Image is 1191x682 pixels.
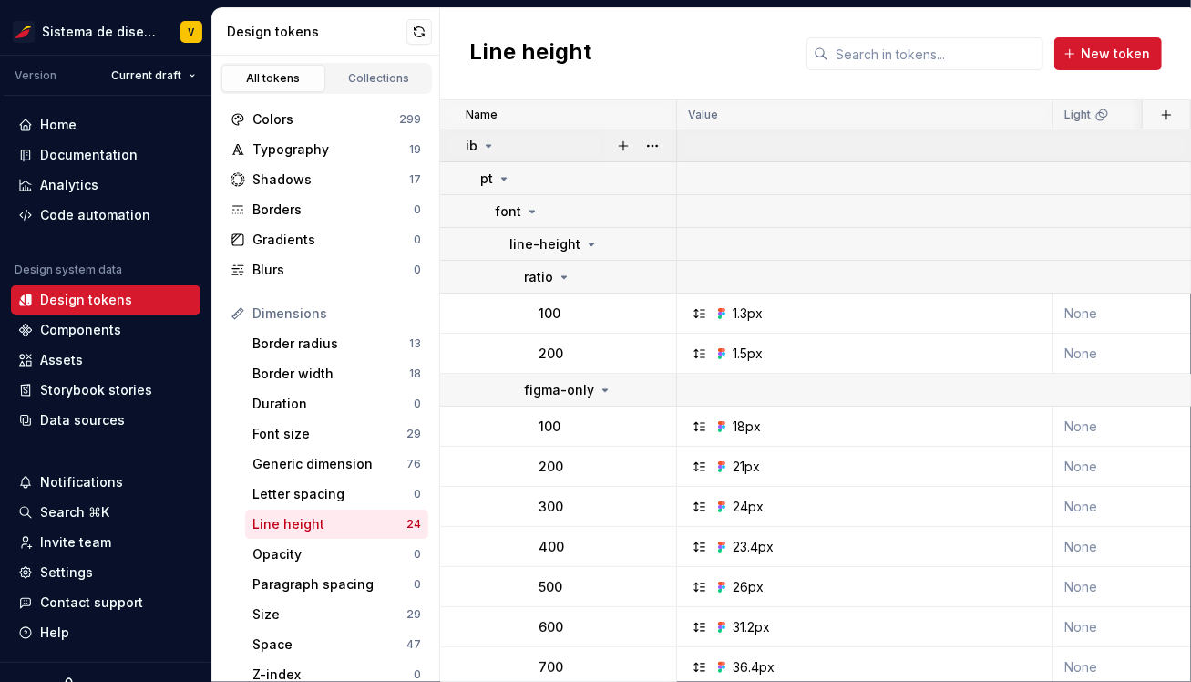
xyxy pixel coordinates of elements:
[406,607,421,622] div: 29
[409,336,421,351] div: 13
[252,110,399,129] div: Colors
[40,411,125,429] div: Data sources
[688,108,718,122] p: Value
[40,146,138,164] div: Documentation
[40,624,69,642] div: Help
[414,667,421,682] div: 0
[40,291,132,309] div: Design tokens
[480,170,493,188] p: pt
[509,235,580,253] p: line-height
[252,515,406,533] div: Line height
[15,263,122,277] div: Design system data
[414,397,421,411] div: 0
[409,142,421,157] div: 19
[40,176,98,194] div: Analytics
[40,381,152,399] div: Storybook stories
[1081,45,1150,63] span: New token
[1054,37,1162,70] button: New token
[539,498,563,516] p: 300
[245,630,428,659] a: Space47
[1064,108,1091,122] p: Light
[11,201,200,230] a: Code automation
[406,637,421,652] div: 47
[223,135,428,164] a: Typography19
[11,558,200,587] a: Settings
[539,458,563,476] p: 200
[252,170,409,189] div: Shadows
[733,658,775,677] div: 36.4px
[11,406,200,435] a: Data sources
[252,365,409,383] div: Border width
[252,395,414,413] div: Duration
[11,468,200,497] button: Notifications
[40,594,143,612] div: Contact support
[733,538,774,556] div: 23.4px
[334,71,425,86] div: Collections
[469,37,591,70] h2: Line height
[223,225,428,254] a: Gradients0
[223,195,428,224] a: Borders0
[252,455,406,473] div: Generic dimension
[524,268,553,286] p: ratio
[539,658,563,677] p: 700
[733,578,764,596] div: 26px
[539,345,563,363] p: 200
[245,419,428,449] a: Font size29
[11,528,200,557] a: Invite team
[40,563,93,582] div: Settings
[733,458,760,476] div: 21px
[11,140,200,170] a: Documentation
[40,533,111,552] div: Invite team
[495,202,521,221] p: font
[223,165,428,194] a: Shadows17
[252,305,421,323] div: Dimensions
[223,255,428,284] a: Blurs0
[40,503,109,522] div: Search ⌘K
[245,510,428,539] a: Line height24
[40,351,83,369] div: Assets
[409,172,421,187] div: 17
[227,23,406,41] div: Design tokens
[4,12,208,51] button: Sistema de diseño IberiaV
[733,305,763,323] div: 1.3px
[223,105,428,134] a: Colors299
[11,618,200,647] button: Help
[406,517,421,532] div: 24
[11,285,200,315] a: Design tokens
[245,449,428,479] a: Generic dimension76
[252,605,406,624] div: Size
[466,137,477,155] p: ib
[252,335,409,353] div: Border radius
[466,108,498,122] p: Name
[245,600,428,629] a: Size29
[11,498,200,527] button: Search ⌘K
[414,263,421,277] div: 0
[252,575,414,594] div: Paragraph spacing
[245,480,428,509] a: Letter spacing0
[228,71,319,86] div: All tokens
[103,63,204,88] button: Current draft
[414,547,421,562] div: 0
[245,389,428,418] a: Duration0
[539,538,564,556] p: 400
[409,367,421,381] div: 18
[15,68,56,83] div: Version
[13,21,35,43] img: 55604660-494d-44a9-beb2-692398e9940a.png
[11,110,200,139] a: Home
[42,23,159,41] div: Sistema de diseño Iberia
[733,618,770,636] div: 31.2px
[539,305,560,323] p: 100
[252,425,406,443] div: Font size
[733,498,764,516] div: 24px
[524,381,594,399] p: figma-only
[40,473,123,491] div: Notifications
[539,578,562,596] p: 500
[406,457,421,471] div: 76
[399,112,421,127] div: 299
[414,202,421,217] div: 0
[11,588,200,617] button: Contact support
[252,201,414,219] div: Borders
[252,140,409,159] div: Typography
[11,170,200,200] a: Analytics
[252,261,414,279] div: Blurs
